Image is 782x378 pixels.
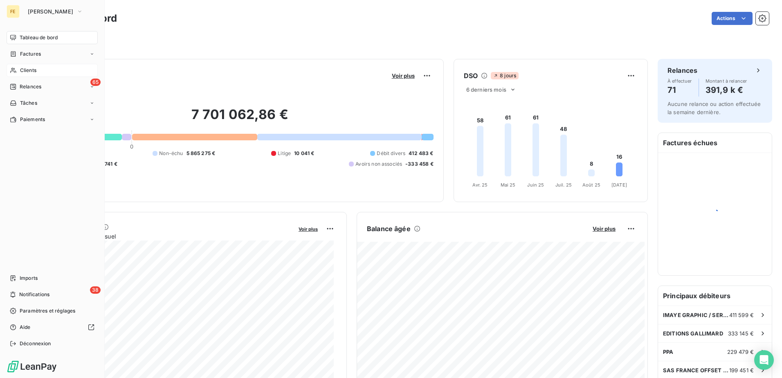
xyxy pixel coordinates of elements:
[20,274,38,282] span: Imports
[20,83,41,90] span: Relances
[500,182,515,188] tspan: Mai 25
[20,50,41,58] span: Factures
[20,324,31,331] span: Aide
[389,72,417,79] button: Voir plus
[90,79,101,86] span: 65
[727,349,754,355] span: 229 479 €
[19,291,49,298] span: Notifications
[299,226,318,232] span: Voir plus
[355,160,402,168] span: Avoirs non associés
[20,340,51,347] span: Déconnexion
[367,224,411,234] h6: Balance âgée
[28,8,73,15] span: [PERSON_NAME]
[582,182,600,188] tspan: Août 25
[593,225,616,232] span: Voir plus
[663,367,729,373] span: SAS FRANCE OFFSET TYPO-FOT
[555,182,572,188] tspan: Juil. 25
[159,150,183,157] span: Non-échu
[7,321,98,334] a: Aide
[464,71,478,81] h6: DSO
[658,133,772,153] h6: Factures échues
[667,101,761,115] span: Aucune relance ou action effectuée la semaine dernière.
[728,330,754,337] span: 333 145 €
[667,79,692,83] span: À effectuer
[663,349,673,355] span: PPA
[729,312,754,318] span: 411 599 €
[491,72,519,79] span: 8 jours
[663,330,723,337] span: EDITIONS GALLIMARD
[712,12,753,25] button: Actions
[472,182,488,188] tspan: Avr. 25
[7,5,20,18] div: FE
[294,150,314,157] span: 10 041 €
[377,150,405,157] span: Débit divers
[46,232,293,241] span: Chiffre d'affaires mensuel
[392,72,415,79] span: Voir plus
[20,67,36,74] span: Clients
[611,182,627,188] tspan: [DATE]
[296,225,320,232] button: Voir plus
[706,79,747,83] span: Montant à relancer
[7,360,57,373] img: Logo LeanPay
[590,225,618,232] button: Voir plus
[667,65,697,75] h6: Relances
[46,106,434,131] h2: 7 701 062,86 €
[90,286,101,294] span: 38
[706,83,747,97] h4: 391,9 k €
[278,150,291,157] span: Litige
[754,350,774,370] div: Open Intercom Messenger
[729,367,754,373] span: 199 451 €
[20,34,58,41] span: Tableau de bord
[187,150,216,157] span: 5 865 275 €
[405,160,434,168] span: -333 458 €
[130,143,133,150] span: 0
[20,307,75,315] span: Paramètres et réglages
[20,116,45,123] span: Paiements
[20,99,37,107] span: Tâches
[466,86,506,93] span: 6 derniers mois
[409,150,433,157] span: 412 483 €
[667,83,692,97] h4: 71
[658,286,772,306] h6: Principaux débiteurs
[527,182,544,188] tspan: Juin 25
[663,312,729,318] span: IMAYE GRAPHIC / SERVICE COMPTA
